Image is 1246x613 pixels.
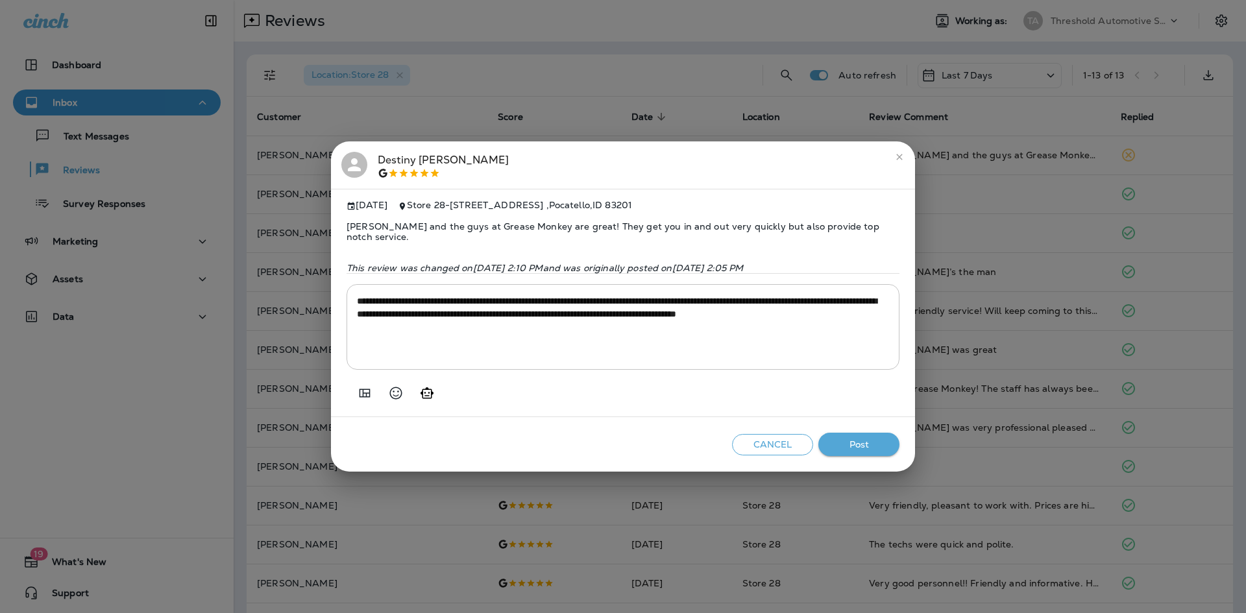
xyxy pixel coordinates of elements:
button: Generate AI response [414,380,440,406]
p: This review was changed on [DATE] 2:10 PM [347,263,899,273]
button: close [889,147,910,167]
span: and was originally posted on [DATE] 2:05 PM [543,262,744,274]
button: Post [818,433,899,457]
span: [PERSON_NAME] and the guys at Grease Monkey are great! They get you in and out very quickly but a... [347,211,899,252]
span: [DATE] [347,200,387,211]
button: Add in a premade template [352,380,378,406]
button: Cancel [732,434,813,455]
span: Store 28 - [STREET_ADDRESS] , Pocatello , ID 83201 [407,199,632,211]
button: Select an emoji [383,380,409,406]
div: Destiny [PERSON_NAME] [378,152,509,179]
